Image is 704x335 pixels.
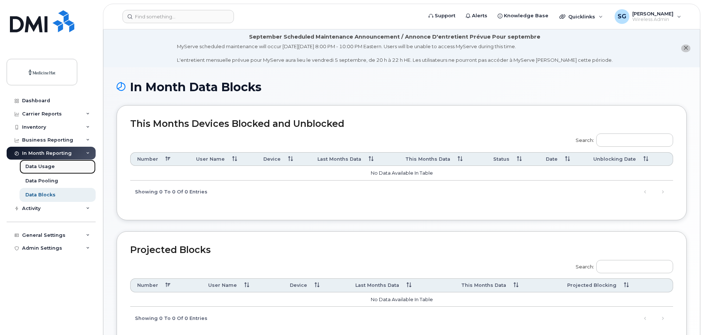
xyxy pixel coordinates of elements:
[130,245,673,255] h2: Projected Blocks
[657,313,668,324] a: Next
[455,278,561,292] th: This Months Data: activate to sort column ascending
[130,311,207,324] div: Showing 0 to 0 of 0 entries
[561,278,673,292] th: Projected Blocking: activate to sort column ascending
[130,185,207,198] div: Showing 0 to 0 of 0 entries
[640,186,651,197] a: Previous
[311,152,399,166] th: Last Months Data: activate to sort column ascending
[596,260,673,273] input: Search:
[539,152,587,166] th: Date: activate to sort column ascending
[130,278,202,292] th: Number: activate to sort column descending
[177,43,613,64] div: MyServe scheduled maintenance will occur [DATE][DATE] 8:00 PM - 10:00 PM Eastern. Users will be u...
[257,152,311,166] th: Device: activate to sort column ascending
[587,152,673,166] th: Unblocking Date: activate to sort column ascending
[571,255,673,276] label: Search:
[349,278,455,292] th: Last Months Data: activate to sort column ascending
[189,152,257,166] th: User Name: activate to sort column ascending
[399,152,486,166] th: This Months Data: activate to sort column ascending
[202,278,283,292] th: User Name: activate to sort column ascending
[657,186,668,197] a: Next
[640,313,651,324] a: Previous
[130,292,673,307] td: No data available in table
[249,33,540,41] div: September Scheduled Maintenance Announcement / Annonce D'entretient Prévue Pour septembre
[130,166,673,181] td: No data available in table
[130,152,189,166] th: Number: activate to sort column descending
[130,119,673,129] h2: This Months Devices Blocked and Unblocked
[283,278,348,292] th: Device: activate to sort column ascending
[117,81,687,93] h1: In Month Data Blocks
[487,152,539,166] th: Status: activate to sort column ascending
